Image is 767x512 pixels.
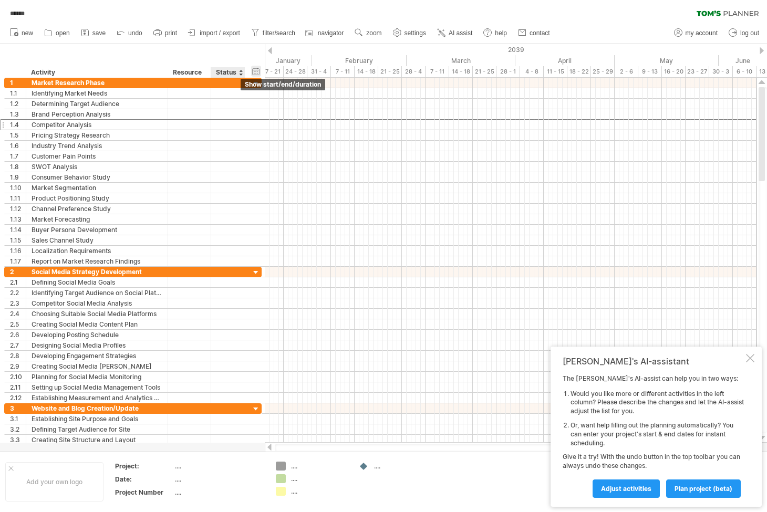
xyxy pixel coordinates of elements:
[248,26,298,40] a: filter/search
[263,29,295,37] span: filter/search
[32,267,162,277] div: Social Media Strategy Development
[496,66,520,77] div: 28 - 1
[709,66,733,77] div: 30 - 3
[407,55,515,66] div: March 2039
[10,298,26,308] div: 2.3
[32,120,162,130] div: Competitor Analysis
[32,183,162,193] div: Market Segmentation
[291,462,348,471] div: ....
[591,66,615,77] div: 25 - 29
[10,267,26,277] div: 2
[563,356,744,367] div: [PERSON_NAME]'s AI-assistant
[10,130,26,140] div: 1.5
[355,66,378,77] div: 14 - 18
[567,66,591,77] div: 18 - 22
[304,26,347,40] a: navigator
[593,479,660,498] a: Adjust activities
[402,66,426,77] div: 28 - 4
[366,29,381,37] span: zoom
[733,66,756,77] div: 6 - 10
[291,487,348,496] div: ....
[10,120,26,130] div: 1.4
[515,26,553,40] a: contact
[32,225,162,235] div: Buyer Persona Development
[32,130,162,140] div: Pricing Strategy Research
[32,340,162,350] div: Designing Social Media Profiles
[10,393,26,403] div: 2.12
[10,225,26,235] div: 1.14
[571,390,744,416] li: Would you like more or different activities in the left column? Please describe the changes and l...
[726,26,762,40] a: log out
[185,26,243,40] a: import / export
[151,26,180,40] a: print
[284,66,307,77] div: 24 - 28
[32,141,162,151] div: Industry Trend Analysis
[10,256,26,266] div: 1.17
[10,151,26,161] div: 1.7
[434,26,475,40] a: AI assist
[200,29,240,37] span: import / export
[32,277,162,287] div: Defining Social Media Goals
[115,488,173,497] div: Project Number
[5,462,103,501] div: Add your own logo
[10,162,26,172] div: 1.8
[10,340,26,350] div: 2.7
[544,66,567,77] div: 11 - 15
[7,26,36,40] a: new
[175,488,263,497] div: ....
[32,330,162,340] div: Developing Posting Schedule
[10,214,26,224] div: 1.13
[615,55,719,66] div: May 2039
[32,403,162,413] div: Website and Blog Creation/Update
[10,235,26,245] div: 1.15
[32,309,162,319] div: Choosing Suitable Social Media Platforms
[10,288,26,298] div: 2.2
[32,193,162,203] div: Product Positioning Study
[426,66,449,77] div: 7 - 11
[10,382,26,392] div: 2.11
[307,66,331,77] div: 31 - 4
[32,214,162,224] div: Market Forecasting
[481,26,510,40] a: help
[32,361,162,371] div: Creating Social Media [PERSON_NAME]
[10,330,26,340] div: 2.6
[216,67,239,78] div: Status
[175,475,263,484] div: ....
[78,26,109,40] a: save
[10,361,26,371] div: 2.9
[666,479,741,498] a: plan project (beta)
[10,414,26,424] div: 3.1
[671,26,721,40] a: my account
[32,235,162,245] div: Sales Channel Study
[10,88,26,98] div: 1.1
[374,462,431,471] div: ....
[740,29,759,37] span: log out
[601,485,651,493] span: Adjust activities
[32,204,162,214] div: Channel Preference Study
[515,55,615,66] div: April 2039
[173,67,205,78] div: Resource
[10,403,26,413] div: 3
[378,66,402,77] div: 21 - 25
[10,372,26,382] div: 2.10
[42,26,73,40] a: open
[10,78,26,88] div: 1
[352,26,385,40] a: zoom
[449,66,473,77] div: 14 - 18
[615,66,638,77] div: 2 - 6
[10,351,26,361] div: 2.8
[32,435,162,445] div: Creating Site Structure and Layout
[405,29,426,37] span: settings
[10,424,26,434] div: 3.2
[260,66,284,77] div: 17 - 21
[10,204,26,214] div: 1.12
[331,66,355,77] div: 7 - 11
[115,475,173,484] div: Date:
[686,29,718,37] span: my account
[32,78,162,88] div: Market Research Phase
[32,151,162,161] div: Customer Pain Points
[32,288,162,298] div: Identifying Target Audience on Social Platforms
[495,29,507,37] span: help
[638,66,662,77] div: 9 - 13
[32,424,162,434] div: Defining Target Audience for Site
